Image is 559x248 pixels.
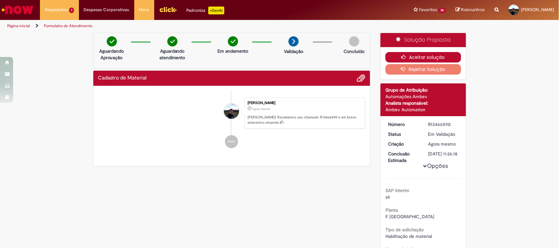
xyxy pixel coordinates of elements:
[383,141,423,147] dt: Criação
[84,7,129,13] span: Despesas Corporativas
[228,36,238,46] img: check-circle-green.png
[217,48,248,54] p: Em andamento
[252,107,270,111] time: 01/09/2025 09:26:11
[428,151,459,157] div: [DATE] 11:26:18
[45,7,68,13] span: Requisições
[461,7,485,13] span: Rascunhos
[98,75,147,81] h2: Cadastro de Material Histórico de tíquete
[357,74,365,82] button: Adicionar anexos
[157,48,188,61] p: Aguardando atendimento
[248,115,362,125] p: [PERSON_NAME]! Recebemos seu chamado R13466590 e em breve estaremos atuando.
[159,5,177,14] img: click_logo_yellow_360x200.png
[284,48,303,55] p: Validação
[428,141,456,147] time: 01/09/2025 09:26:11
[385,93,461,100] div: Automações Ambev
[385,207,398,213] b: Planta
[428,121,459,128] div: R13466590
[456,7,485,13] a: Rascunhos
[44,23,92,28] a: Formulário de Atendimento
[289,36,299,46] img: arrow-next.png
[252,107,270,111] span: Agora mesmo
[438,8,446,13] span: 36
[1,3,34,16] img: ServiceNow
[385,106,461,113] div: Ambev Automation
[428,141,456,147] span: Agora mesmo
[224,104,239,119] div: Antonio Carlos De Oliveira Lopes
[248,101,362,105] div: [PERSON_NAME]
[96,48,128,61] p: Aguardando Aprovação
[385,194,390,200] span: s4
[383,131,423,137] dt: Status
[383,121,423,128] dt: Número
[419,7,437,13] span: Favoritos
[385,64,461,75] button: Rejeitar Solução
[98,97,365,129] li: Antonio Carlos De Oliveira Lopes
[139,7,149,13] span: More
[381,33,466,47] div: Solução Proposta
[107,36,117,46] img: check-circle-green.png
[344,48,364,55] p: Concluído
[5,20,368,32] ul: Trilhas de página
[383,151,423,164] dt: Conclusão Estimada
[385,52,461,62] button: Aceitar solução
[521,7,554,12] span: [PERSON_NAME]
[208,7,224,14] p: +GenAi
[428,131,459,137] div: Em Validação
[167,36,177,46] img: check-circle-green.png
[428,141,459,147] div: 01/09/2025 09:26:11
[349,36,359,46] img: img-circle-grey.png
[385,227,424,233] b: Tipo de solicitação
[385,100,461,106] div: Analista responsável:
[385,187,409,193] b: SAP Interim
[7,23,30,28] a: Página inicial
[69,8,74,13] span: 1
[385,233,432,239] span: Habilitação de material
[187,7,224,14] div: Padroniza
[385,214,434,220] span: F. [GEOGRAPHIC_DATA]
[98,91,365,155] ul: Histórico de tíquete
[385,87,461,93] div: Grupo de Atribuição:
